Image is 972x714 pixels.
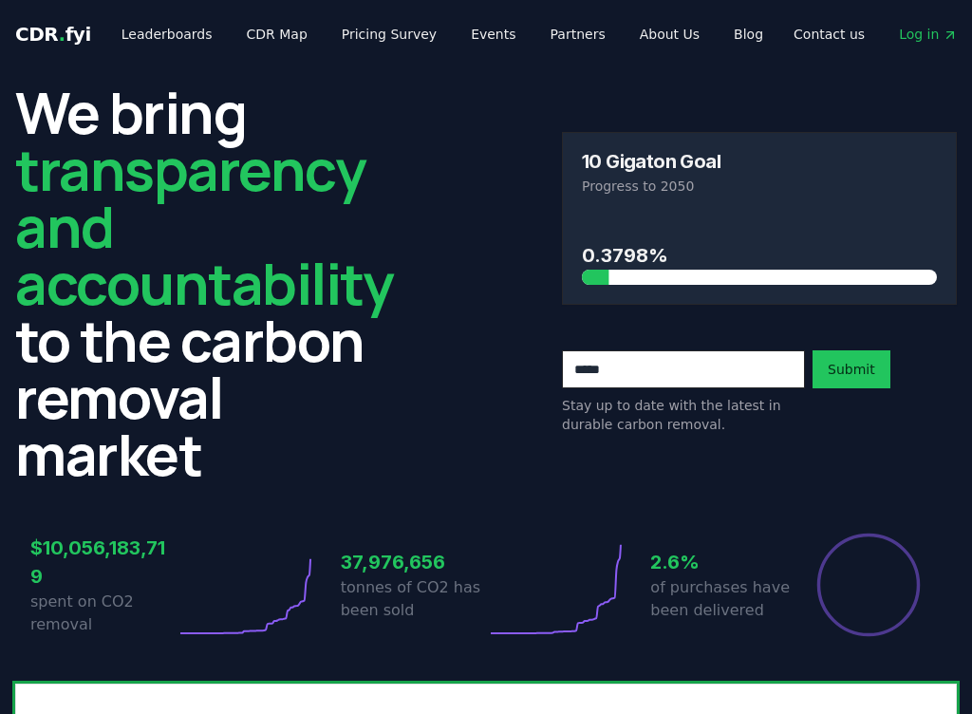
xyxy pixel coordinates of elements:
[582,152,720,171] h3: 10 Gigaton Goal
[562,396,805,434] p: Stay up to date with the latest in durable carbon removal.
[650,548,795,576] h3: 2.6%
[778,17,880,51] a: Contact us
[582,177,937,196] p: Progress to 2050
[815,532,922,638] div: Percentage of sales delivered
[582,241,937,270] h3: 0.3798%
[15,84,410,482] h2: We bring to the carbon removal market
[719,17,778,51] a: Blog
[232,17,323,51] a: CDR Map
[15,21,91,47] a: CDR.fyi
[15,23,91,46] span: CDR fyi
[899,25,958,44] span: Log in
[59,23,65,46] span: .
[15,130,393,322] span: transparency and accountability
[30,534,176,591] h3: $10,056,183,719
[456,17,531,51] a: Events
[30,591,176,636] p: spent on CO2 removal
[535,17,621,51] a: Partners
[650,576,795,622] p: of purchases have been delivered
[341,548,486,576] h3: 37,976,656
[106,17,228,51] a: Leaderboards
[327,17,452,51] a: Pricing Survey
[106,17,778,51] nav: Main
[813,350,890,388] button: Submit
[625,17,715,51] a: About Us
[341,576,486,622] p: tonnes of CO2 has been sold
